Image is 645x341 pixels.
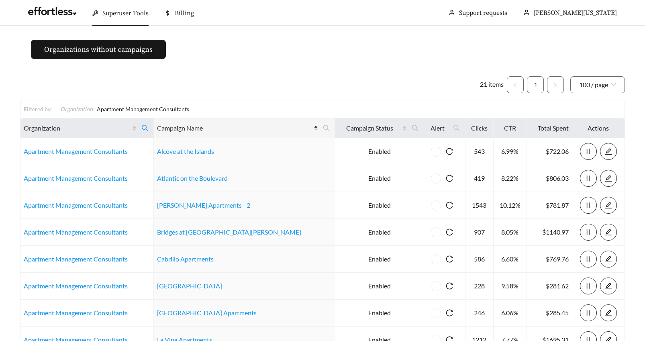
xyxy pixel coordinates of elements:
[534,9,617,17] span: [PERSON_NAME][US_STATE]
[580,304,597,321] button: pause
[441,309,458,316] span: reload
[580,282,596,290] span: pause
[157,123,312,133] span: Campaign Name
[465,300,494,327] td: 246
[157,201,250,209] a: [PERSON_NAME] Apartments - 2
[547,76,564,93] li: Next Page
[441,255,458,263] span: reload
[600,201,617,209] a: edit
[24,123,131,133] span: Organization
[527,246,572,273] td: $769.76
[441,170,458,187] button: reload
[480,76,504,93] li: 21 items
[24,255,128,263] a: Apartment Management Consultants
[494,273,527,300] td: 9.58%
[412,125,419,132] span: search
[580,278,597,294] button: pause
[157,228,301,236] a: Bridges at [GEOGRAPHIC_DATA][PERSON_NAME]
[527,77,543,93] a: 1
[553,83,558,88] span: right
[453,125,460,132] span: search
[580,197,597,214] button: pause
[600,148,616,155] span: edit
[600,255,616,263] span: edit
[44,44,153,55] span: Organizations without campaigns
[600,309,616,316] span: edit
[141,125,149,132] span: search
[335,246,424,273] td: Enabled
[580,224,597,241] button: pause
[527,165,572,192] td: $806.03
[157,174,228,182] a: Atlantic on the Boulevard
[465,138,494,165] td: 543
[600,282,616,290] span: edit
[600,304,617,321] button: edit
[335,273,424,300] td: Enabled
[465,165,494,192] td: 419
[24,174,128,182] a: Apartment Management Consultants
[600,229,616,236] span: edit
[465,273,494,300] td: 228
[175,9,194,17] span: Billing
[494,219,527,246] td: 8.05%
[157,309,257,316] a: [GEOGRAPHIC_DATA] Apartments
[335,219,424,246] td: Enabled
[138,122,152,135] span: search
[527,138,572,165] td: $722.06
[580,309,596,316] span: pause
[600,255,617,263] a: edit
[157,147,214,155] a: Alcove at the Islands
[494,118,527,138] th: CTR
[24,282,128,290] a: Apartment Management Consultants
[527,300,572,327] td: $285.45
[579,77,616,93] span: 100 / page
[441,202,458,209] span: reload
[494,138,527,165] td: 6.99%
[527,76,544,93] li: 1
[441,282,458,290] span: reload
[600,147,617,155] a: edit
[102,9,149,17] span: Superuser Tools
[450,122,463,135] span: search
[441,251,458,267] button: reload
[157,282,222,290] a: [GEOGRAPHIC_DATA]
[580,175,596,182] span: pause
[335,138,424,165] td: Enabled
[527,219,572,246] td: $1140.97
[335,192,424,219] td: Enabled
[572,118,625,138] th: Actions
[339,123,400,133] span: Campaign Status
[427,123,448,133] span: Alert
[494,165,527,192] td: 8.22%
[507,76,524,93] li: Previous Page
[335,300,424,327] td: Enabled
[580,251,597,267] button: pause
[580,170,597,187] button: pause
[600,175,616,182] span: edit
[441,197,458,214] button: reload
[24,105,56,113] div: Filtered by:
[513,83,518,88] span: left
[320,122,333,135] span: search
[580,255,596,263] span: pause
[97,106,189,112] span: Apartment Management Consultants
[441,224,458,241] button: reload
[600,170,617,187] button: edit
[527,192,572,219] td: $781.87
[441,304,458,321] button: reload
[494,192,527,219] td: 10.12%
[323,125,330,132] span: search
[600,202,616,209] span: edit
[547,76,564,93] button: right
[570,76,625,93] div: Page Size
[441,278,458,294] button: reload
[600,228,617,236] a: edit
[459,9,507,17] a: Support requests
[600,197,617,214] button: edit
[465,192,494,219] td: 1543
[465,118,494,138] th: Clicks
[494,300,527,327] td: 6.06%
[24,147,128,155] a: Apartment Management Consultants
[507,76,524,93] button: left
[441,229,458,236] span: reload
